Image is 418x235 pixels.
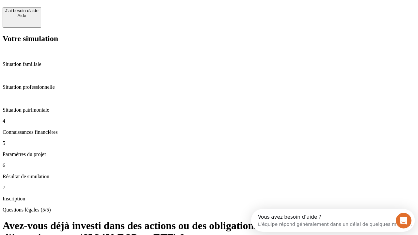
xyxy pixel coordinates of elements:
[3,61,415,67] p: Situation familiale
[3,174,415,180] p: Résultat de simulation
[251,209,415,232] iframe: Intercom live chat discovery launcher
[3,7,41,28] button: J’ai besoin d'aideAide
[5,8,39,13] div: J’ai besoin d'aide
[7,6,161,11] div: Vous avez besoin d’aide ?
[3,140,415,146] p: 5
[3,129,415,135] p: Connaissances financières
[3,3,180,21] div: Ouvrir le Messenger Intercom
[3,107,415,113] p: Situation patrimoniale
[3,84,415,90] p: Situation professionnelle
[3,185,415,191] p: 7
[3,163,415,168] p: 6
[3,34,415,43] h2: Votre simulation
[5,13,39,18] div: Aide
[3,207,415,213] p: Questions légales (5/5)
[396,213,411,228] iframe: Intercom live chat
[3,196,415,202] p: Inscription
[3,151,415,157] p: Paramètres du projet
[7,11,161,18] div: L’équipe répond généralement dans un délai de quelques minutes.
[3,118,415,124] p: 4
